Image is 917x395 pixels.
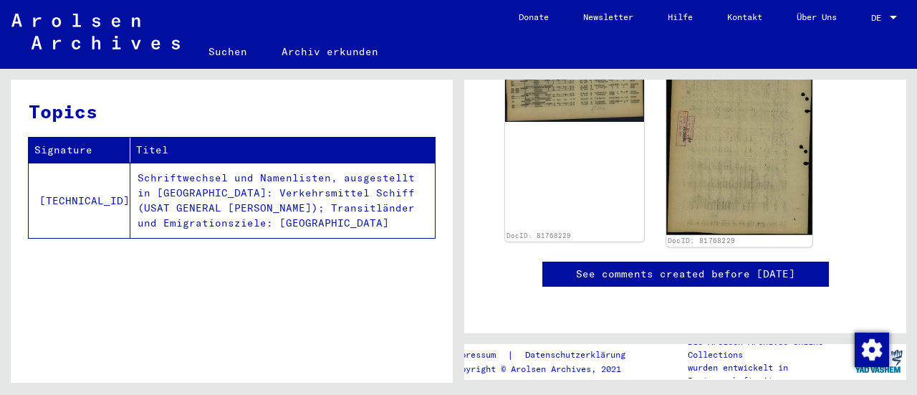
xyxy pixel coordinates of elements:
img: Arolsen_neg.svg [11,14,180,49]
img: Zustimmung ändern [855,333,889,367]
a: Suchen [191,34,264,69]
h3: Topics [29,97,434,125]
img: 002.jpg [666,21,812,234]
a: Archiv erkunden [264,34,395,69]
a: Datenschutzerklärung [514,348,643,363]
img: yv_logo.png [852,343,906,379]
th: Signature [29,138,130,163]
a: DocID: 81768229 [506,232,571,239]
td: Schriftwechsel und Namenlisten, ausgestellt in [GEOGRAPHIC_DATA]: Verkehrsmittel Schiff (USAT GEN... [130,163,435,238]
p: Die Arolsen Archives Online-Collections [688,335,851,361]
th: Titel [130,138,435,163]
div: | [451,348,643,363]
a: See comments created before [DATE] [576,267,795,282]
a: DocID: 81768229 [667,237,735,245]
p: wurden entwickelt in Partnerschaft mit [688,361,851,387]
a: Impressum [451,348,507,363]
p: Copyright © Arolsen Archives, 2021 [451,363,643,376]
td: [TECHNICAL_ID] [29,163,130,238]
span: DE [871,13,887,23]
